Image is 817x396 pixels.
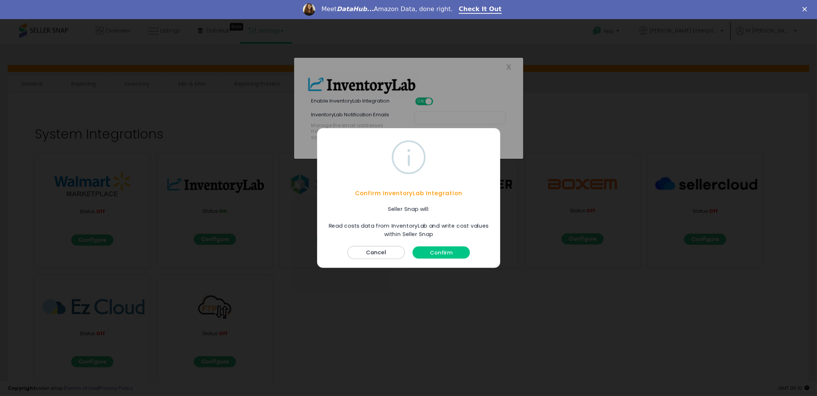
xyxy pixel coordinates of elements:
a: Check It Out [459,5,502,14]
button: Cancel [347,246,405,259]
div: Confirm InventoryLab Integration [317,182,500,205]
div: Close [802,7,810,11]
div: Seller Snap will: Read costs data from InventoryLab and write cost values within Seller Snap [321,205,496,238]
i: DataHub... [337,5,374,13]
img: Profile image for Georgie [303,3,315,16]
button: Confirm [413,246,470,259]
div: Meet Amazon Data, done right. [321,5,453,13]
